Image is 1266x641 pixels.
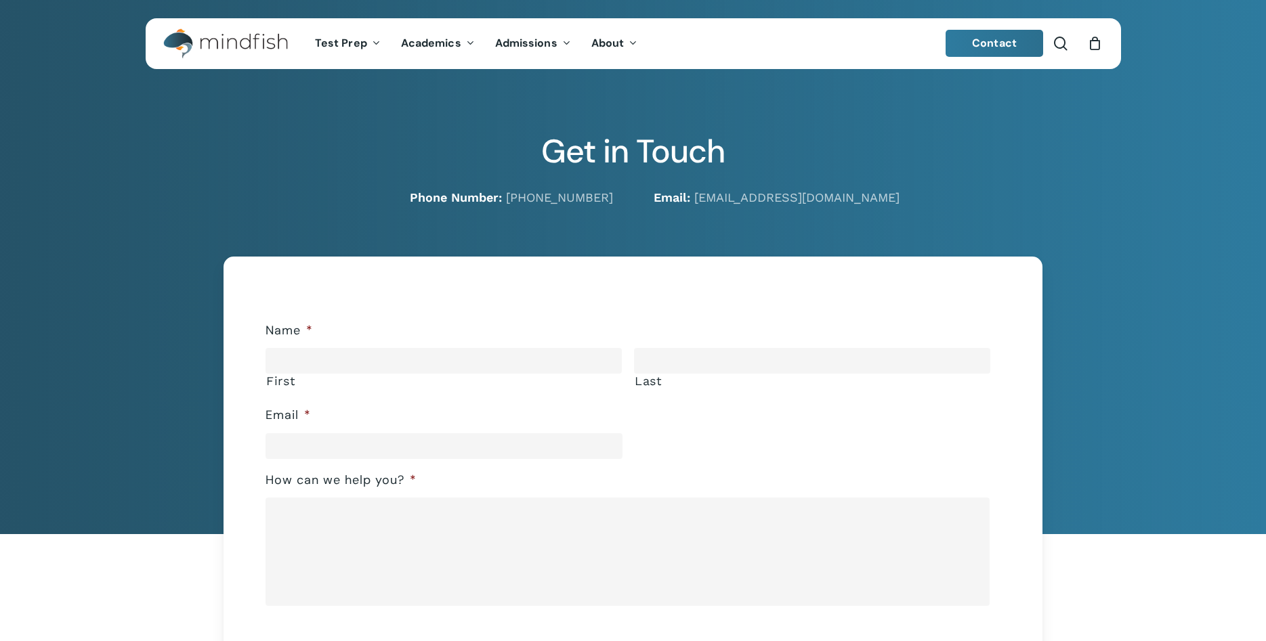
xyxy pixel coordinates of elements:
label: How can we help you? [266,472,417,488]
a: Admissions [485,38,581,49]
span: Contact [972,36,1017,50]
span: Admissions [495,36,557,50]
a: Contact [946,30,1043,57]
a: Academics [391,38,485,49]
a: [PHONE_NUMBER] [506,190,613,204]
h2: Get in Touch [146,132,1121,171]
a: About [581,38,648,49]
label: Last [635,374,990,388]
a: [EMAIL_ADDRESS][DOMAIN_NAME] [694,190,900,204]
strong: Email: [654,190,690,204]
span: Test Prep [315,36,367,50]
label: Email [266,407,311,423]
strong: Phone Number: [410,190,502,204]
label: First [266,374,622,388]
span: About [591,36,625,50]
header: Main Menu [146,18,1121,69]
span: Academics [401,36,461,50]
nav: Main Menu [305,18,648,69]
label: Name [266,323,313,338]
a: Test Prep [305,38,391,49]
